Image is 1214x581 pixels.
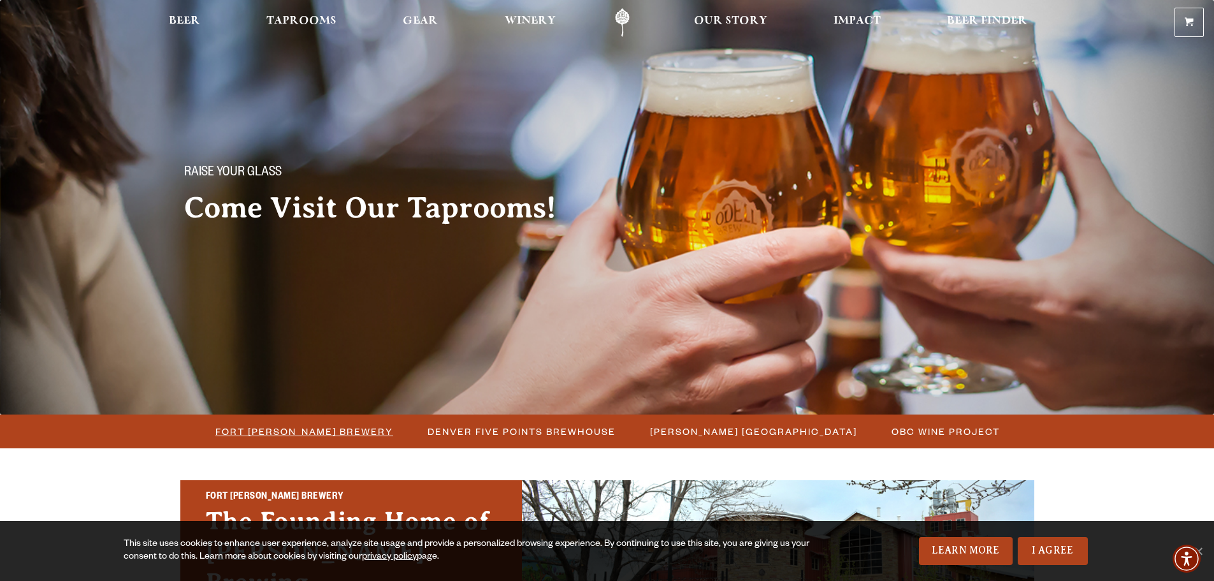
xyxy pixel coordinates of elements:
[420,422,622,441] a: Denver Five Points Brewhouse
[1173,545,1201,573] div: Accessibility Menu
[215,422,393,441] span: Fort [PERSON_NAME] Brewery
[208,422,400,441] a: Fort [PERSON_NAME] Brewery
[258,8,345,37] a: Taprooms
[184,165,282,182] span: Raise your glass
[184,192,582,224] h2: Come Visit Our Taprooms!
[428,422,616,441] span: Denver Five Points Brewhouse
[394,8,446,37] a: Gear
[598,8,646,37] a: Odell Home
[362,552,417,563] a: privacy policy
[169,16,200,26] span: Beer
[642,422,864,441] a: [PERSON_NAME] [GEOGRAPHIC_DATA]
[124,538,814,564] div: This site uses cookies to enhance user experience, analyze site usage and provide a personalized ...
[1018,537,1088,565] a: I Agree
[266,16,336,26] span: Taprooms
[161,8,208,37] a: Beer
[919,537,1013,565] a: Learn More
[505,16,556,26] span: Winery
[650,422,857,441] span: [PERSON_NAME] [GEOGRAPHIC_DATA]
[834,16,881,26] span: Impact
[206,489,496,506] h2: Fort [PERSON_NAME] Brewery
[892,422,1000,441] span: OBC Wine Project
[939,8,1036,37] a: Beer Finder
[947,16,1027,26] span: Beer Finder
[694,16,767,26] span: Our Story
[884,422,1006,441] a: OBC Wine Project
[686,8,776,37] a: Our Story
[825,8,889,37] a: Impact
[403,16,438,26] span: Gear
[496,8,564,37] a: Winery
